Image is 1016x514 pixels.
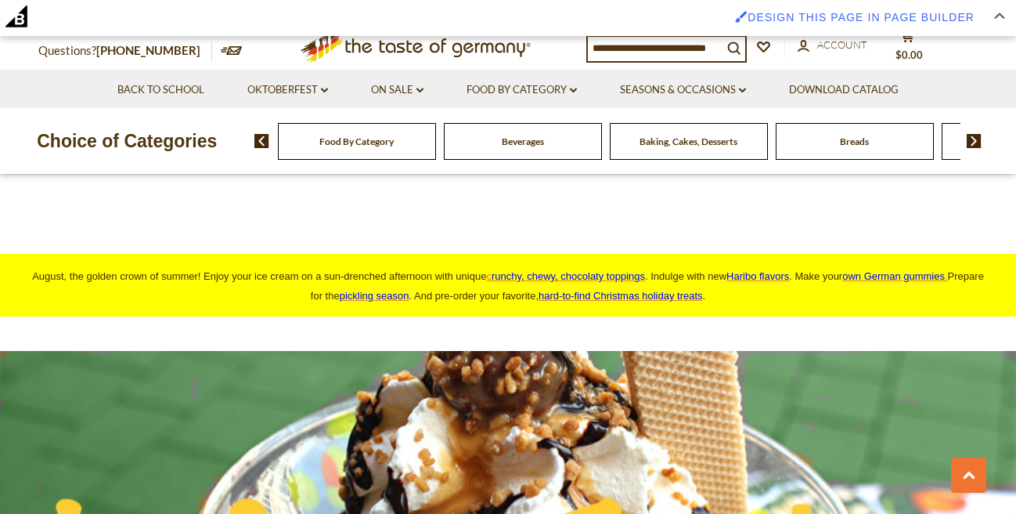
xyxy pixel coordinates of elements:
[117,81,204,99] a: Back to School
[340,290,409,302] a: pickling season
[967,134,982,148] img: next arrow
[884,28,931,67] button: $0.00
[467,81,577,99] a: Food By Category
[620,81,746,99] a: Seasons & Occasions
[32,270,984,302] span: August, the golden crown of summer! Enjoy your ice cream on a sun-drenched afternoon with unique ...
[492,270,645,282] span: runchy, chewy, chocolaty toppings
[502,136,544,147] a: Beverages
[319,136,394,147] a: Food By Category
[486,270,645,282] a: crunchy, chewy, chocolaty toppings
[371,81,423,99] a: On Sale
[798,37,867,54] a: Account
[842,270,947,282] a: own German gummies.
[789,81,899,99] a: Download Catalog
[840,136,869,147] a: Breads
[38,41,212,61] p: Questions?
[994,13,1005,20] img: Close Admin Bar
[748,11,975,24] span: Design this page in Page Builder
[96,43,200,57] a: [PHONE_NUMBER]
[735,10,748,23] img: Enabled brush for page builder edit.
[842,270,945,282] span: own German gummies
[640,136,737,147] a: Baking, Cakes, Desserts
[254,134,269,148] img: previous arrow
[817,38,867,51] span: Account
[247,81,328,99] a: Oktoberfest
[726,270,789,282] a: Haribo flavors
[539,290,703,302] a: hard-to-find Christmas holiday treats
[895,49,923,61] span: $0.00
[727,3,982,31] a: Enabled brush for page builder edit. Design this page in Page Builder
[539,290,705,302] span: .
